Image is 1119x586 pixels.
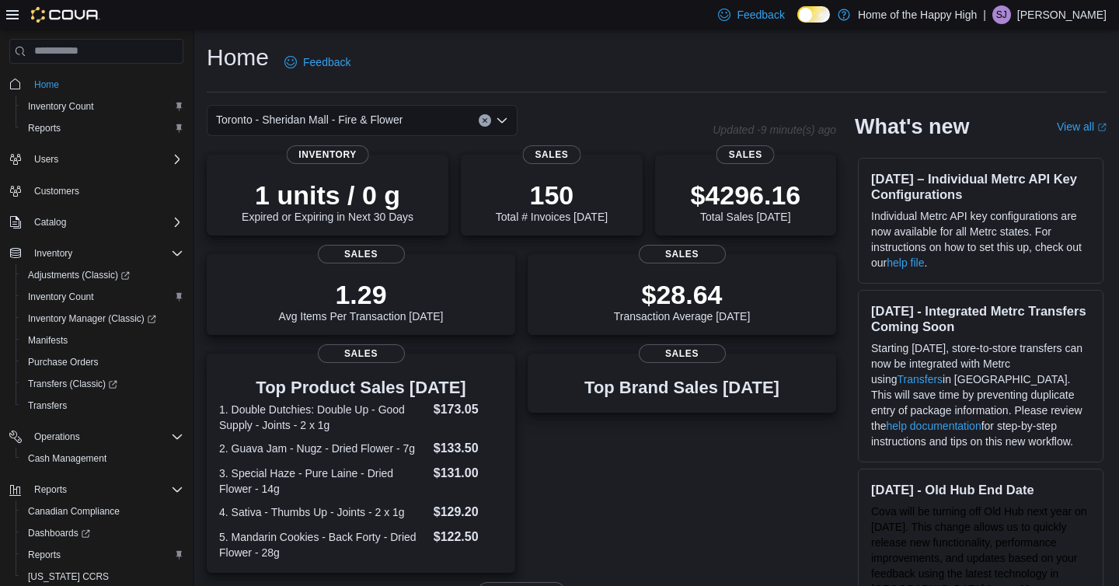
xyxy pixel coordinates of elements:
span: Sales [318,344,405,363]
a: Transfers [897,373,943,385]
button: Inventory Count [16,286,190,308]
span: Inventory Count [22,97,183,116]
span: Reports [34,483,67,496]
span: Inventory Manager (Classic) [28,312,156,325]
h3: [DATE] - Old Hub End Date [871,482,1090,497]
p: Updated -9 minute(s) ago [713,124,836,136]
img: Cova [31,7,100,23]
button: Reports [3,479,190,501]
span: Feedback [303,54,350,70]
a: Dashboards [16,522,190,544]
span: Adjustments (Classic) [22,266,183,284]
button: Catalog [28,213,72,232]
span: Transfers [28,399,67,412]
span: Transfers [22,396,183,415]
span: Inventory Count [28,100,94,113]
p: | [983,5,986,24]
a: Adjustments (Classic) [16,264,190,286]
button: Open list of options [496,114,508,127]
button: Cash Management [16,448,190,469]
span: Transfers (Classic) [28,378,117,390]
dd: $173.05 [434,400,503,419]
span: Canadian Compliance [22,502,183,521]
a: Home [28,75,65,94]
span: Customers [34,185,79,197]
span: Purchase Orders [28,356,99,368]
a: [US_STATE] CCRS [22,567,115,586]
span: SJ [996,5,1007,24]
span: Users [28,150,183,169]
div: Expired or Expiring in Next 30 Days [242,180,413,223]
span: Inventory Count [28,291,94,303]
span: Cash Management [22,449,183,468]
a: Customers [28,182,85,201]
button: Users [3,148,190,170]
a: Feedback [278,47,357,78]
button: Inventory [3,242,190,264]
span: Users [34,153,58,166]
span: Reports [28,122,61,134]
span: Washington CCRS [22,567,183,586]
h1: Home [207,42,269,73]
dt: 5. Mandarin Cookies - Back Forty - Dried Flower - 28g [219,529,427,560]
span: Manifests [28,334,68,347]
span: Inventory Manager (Classic) [22,309,183,328]
a: Transfers [22,396,73,415]
span: Operations [34,431,80,443]
span: Catalog [28,213,183,232]
a: Inventory Manager (Classic) [22,309,162,328]
a: Purchase Orders [22,353,105,371]
span: [US_STATE] CCRS [28,570,109,583]
button: Catalog [3,211,190,233]
h3: Top Brand Sales [DATE] [584,378,779,397]
span: Sales [639,245,726,263]
span: Sales [522,145,580,164]
dd: $133.50 [434,439,503,458]
a: Reports [22,546,67,564]
span: Manifests [22,331,183,350]
span: Home [34,78,59,91]
button: Manifests [16,330,190,351]
p: 1.29 [279,279,444,310]
h3: [DATE] – Individual Metrc API Key Configurations [871,171,1090,202]
h3: [DATE] - Integrated Metrc Transfers Coming Soon [871,303,1090,334]
div: Avg Items Per Transaction [DATE] [279,279,444,323]
span: Transfers (Classic) [22,375,183,393]
p: $4296.16 [690,180,800,211]
a: help file [887,256,924,269]
button: Canadian Compliance [16,501,190,522]
p: Home of the Happy High [858,5,977,24]
a: Canadian Compliance [22,502,126,521]
a: help documentation [886,420,981,432]
p: Starting [DATE], store-to-store transfers can now be integrated with Metrc using in [GEOGRAPHIC_D... [871,340,1090,449]
span: Inventory [34,247,72,260]
button: Users [28,150,64,169]
span: Canadian Compliance [28,505,120,518]
span: Toronto - Sheridan Mall - Fire & Flower [216,110,403,129]
dd: $131.00 [434,464,503,483]
span: Home [28,75,183,94]
a: Cash Management [22,449,113,468]
h2: What's new [855,114,969,139]
span: Inventory [28,244,183,263]
a: Reports [22,119,67,138]
span: Inventory Count [22,288,183,306]
dd: $122.50 [434,528,503,546]
div: Total Sales [DATE] [690,180,800,223]
a: Manifests [22,331,74,350]
a: Inventory Manager (Classic) [16,308,190,330]
span: Catalog [34,216,66,228]
button: Home [3,73,190,96]
button: Operations [28,427,86,446]
input: Dark Mode [797,6,830,23]
span: Feedback [737,7,784,23]
span: Reports [28,480,183,499]
button: Clear input [479,114,491,127]
p: 150 [496,180,608,211]
dd: $129.20 [434,503,503,521]
span: Inventory [286,145,369,164]
button: Transfers [16,395,190,417]
span: Purchase Orders [22,353,183,371]
dt: 3. Special Haze - Pure Laine - Dried Flower - 14g [219,466,427,497]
